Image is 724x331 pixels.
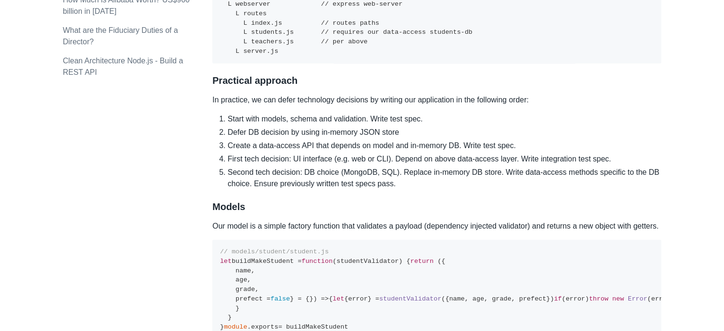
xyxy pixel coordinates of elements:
[220,258,445,302] span: ( ) =>
[270,295,290,302] span: false
[554,295,562,302] span: if
[628,295,647,302] span: Error
[224,323,247,331] span: module
[589,295,608,302] span: throw
[302,258,333,265] span: function
[220,258,445,302] span: { name, age, grade, prefect = } = {}
[212,75,661,87] h3: Practical approach
[379,295,442,302] span: studentValidator
[612,295,624,302] span: new
[228,140,661,151] li: Create a data-access API that depends on model and in-memory DB. Write test spec.
[63,57,183,76] a: Clean Architecture Node.js - Build a REST API
[212,221,661,232] p: Our model is a simple factory function that validates a payload (dependency injected validator) a...
[228,167,661,190] li: Second tech decision: DB choice (MongoDB, SQL). Replace in-memory DB store. Write data-access met...
[220,258,231,265] span: let
[212,201,661,213] h3: Models
[333,295,344,302] span: let
[410,258,434,265] span: return
[251,323,278,331] span: exports
[212,94,661,106] p: In practice, we can defer technology decisions by writing our application in the following order:
[228,113,661,125] li: Start with models, schema and validation. Write test spec.
[228,127,661,138] li: Defer DB decision by using in-memory JSON store
[220,248,328,255] span: // models/student/student.js
[63,26,178,46] a: What are the Fiduciary Duties of a Director?
[337,258,399,265] span: studentValidator
[228,153,661,165] li: First tech decision: UI interface (e.g. web or CLI). Depend on above data-access layer. Write int...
